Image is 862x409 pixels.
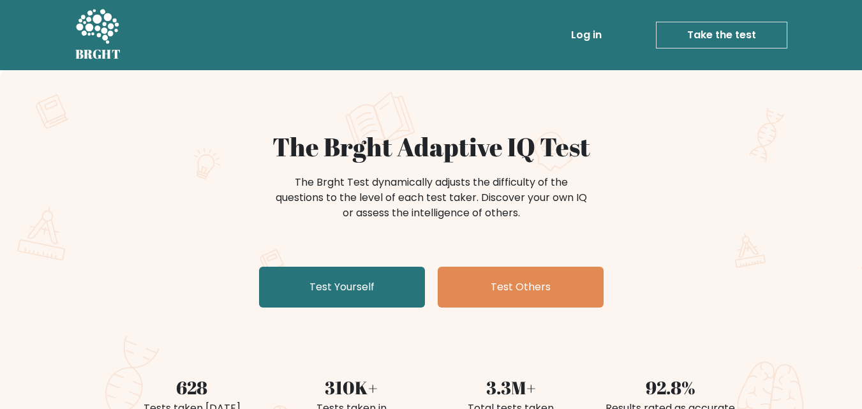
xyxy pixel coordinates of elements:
[120,374,264,401] div: 628
[566,22,607,48] a: Log in
[120,131,743,162] h1: The Brght Adaptive IQ Test
[598,374,743,401] div: 92.8%
[439,374,583,401] div: 3.3M+
[259,267,425,308] a: Test Yourself
[656,22,787,48] a: Take the test
[279,374,424,401] div: 310K+
[75,5,121,65] a: BRGHT
[272,175,591,221] div: The Brght Test dynamically adjusts the difficulty of the questions to the level of each test take...
[438,267,604,308] a: Test Others
[75,47,121,62] h5: BRGHT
